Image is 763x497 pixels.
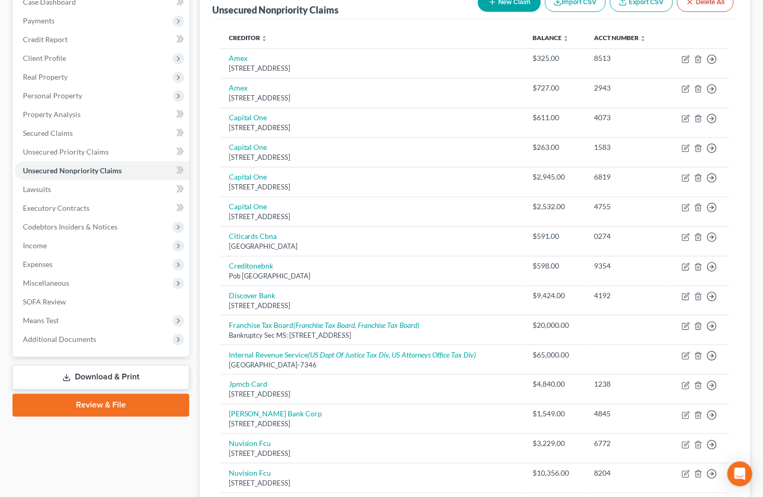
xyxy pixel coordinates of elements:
span: Expenses [23,260,53,269]
div: $611.00 [533,112,578,123]
a: Amex [229,83,248,92]
div: $1,549.00 [533,409,578,419]
div: $325.00 [533,53,578,63]
div: $591.00 [533,231,578,241]
a: Lawsuits [15,180,189,199]
div: Bankruptcy Sec MS: [STREET_ADDRESS] [229,330,516,340]
span: Lawsuits [23,185,51,194]
a: Creditonebnk [229,261,274,270]
span: Payments [23,16,55,25]
div: Pob [GEOGRAPHIC_DATA] [229,271,516,281]
div: [STREET_ADDRESS] [229,212,516,222]
div: $3,229.00 [533,439,578,449]
a: Secured Claims [15,124,189,143]
div: $10,356.00 [533,468,578,479]
a: Creditor unfold_more [229,34,268,42]
div: [STREET_ADDRESS] [229,449,516,459]
span: Property Analysis [23,110,81,119]
a: Balance unfold_more [533,34,570,42]
span: Means Test [23,316,59,325]
a: Capital One [229,113,267,122]
span: Credit Report [23,35,68,44]
div: 6772 [594,439,656,449]
div: 8513 [594,53,656,63]
a: Review & File [12,394,189,417]
div: $727.00 [533,83,578,93]
span: Executory Contracts [23,203,89,212]
a: [PERSON_NAME] Bank Corp [229,410,322,418]
div: [GEOGRAPHIC_DATA] [229,241,516,251]
div: [STREET_ADDRESS] [229,182,516,192]
a: Franchise Tax Board(Franchise Tax Board, Franchise Tax Board) [229,321,420,329]
span: Real Property [23,72,68,81]
a: Citicards Cbna [229,232,277,240]
span: SOFA Review [23,297,66,306]
div: [STREET_ADDRESS] [229,152,516,162]
div: [STREET_ADDRESS] [229,419,516,429]
a: Jpmcb Card [229,380,268,389]
div: 1583 [594,142,656,152]
a: Download & Print [12,365,189,390]
span: Secured Claims [23,129,73,137]
div: 4192 [594,290,656,301]
a: Capital One [229,172,267,181]
div: 1238 [594,379,656,390]
div: $65,000.00 [533,350,578,360]
div: 4073 [594,112,656,123]
div: 4755 [594,201,656,212]
a: Discover Bank [229,291,276,300]
a: Executory Contracts [15,199,189,218]
span: Miscellaneous [23,278,69,287]
div: $9,424.00 [533,290,578,301]
i: (US Dept Of Justice Tax Div, US Attorneys Office Tax Div) [308,350,476,359]
div: 2943 [594,83,656,93]
div: [STREET_ADDRESS] [229,390,516,400]
div: [STREET_ADDRESS] [229,479,516,489]
a: Amex [229,54,248,62]
a: SOFA Review [15,292,189,311]
div: $2,945.00 [533,172,578,182]
div: $2,532.00 [533,201,578,212]
a: Acct Number unfold_more [594,34,646,42]
span: Codebtors Insiders & Notices [23,222,118,231]
div: 4845 [594,409,656,419]
div: $598.00 [533,261,578,271]
div: [STREET_ADDRESS] [229,301,516,311]
span: Personal Property [23,91,82,100]
i: (Franchise Tax Board, Franchise Tax Board) [294,321,420,329]
div: 0274 [594,231,656,241]
span: Client Profile [23,54,66,62]
div: [GEOGRAPHIC_DATA]-7346 [229,360,516,370]
div: $20,000.00 [533,320,578,330]
div: $4,840.00 [533,379,578,390]
div: 9354 [594,261,656,271]
a: Unsecured Nonpriority Claims [15,161,189,180]
div: $263.00 [533,142,578,152]
a: Credit Report [15,30,189,49]
div: Unsecured Nonpriority Claims [212,4,339,16]
a: Capital One [229,143,267,151]
div: 6819 [594,172,656,182]
span: Unsecured Priority Claims [23,147,109,156]
i: unfold_more [563,35,570,42]
a: Internal Revenue Service(US Dept Of Justice Tax Div, US Attorneys Office Tax Div) [229,350,476,359]
div: [STREET_ADDRESS] [229,123,516,133]
a: Nuvision Fcu [229,439,271,448]
div: [STREET_ADDRESS] [229,63,516,73]
a: Nuvision Fcu [229,469,271,478]
a: Property Analysis [15,105,189,124]
span: Additional Documents [23,335,96,343]
div: 8204 [594,468,656,479]
i: unfold_more [262,35,268,42]
i: unfold_more [640,35,646,42]
span: Unsecured Nonpriority Claims [23,166,122,175]
a: Capital One [229,202,267,211]
span: Income [23,241,47,250]
a: Unsecured Priority Claims [15,143,189,161]
div: Open Intercom Messenger [728,462,753,487]
div: [STREET_ADDRESS] [229,93,516,103]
